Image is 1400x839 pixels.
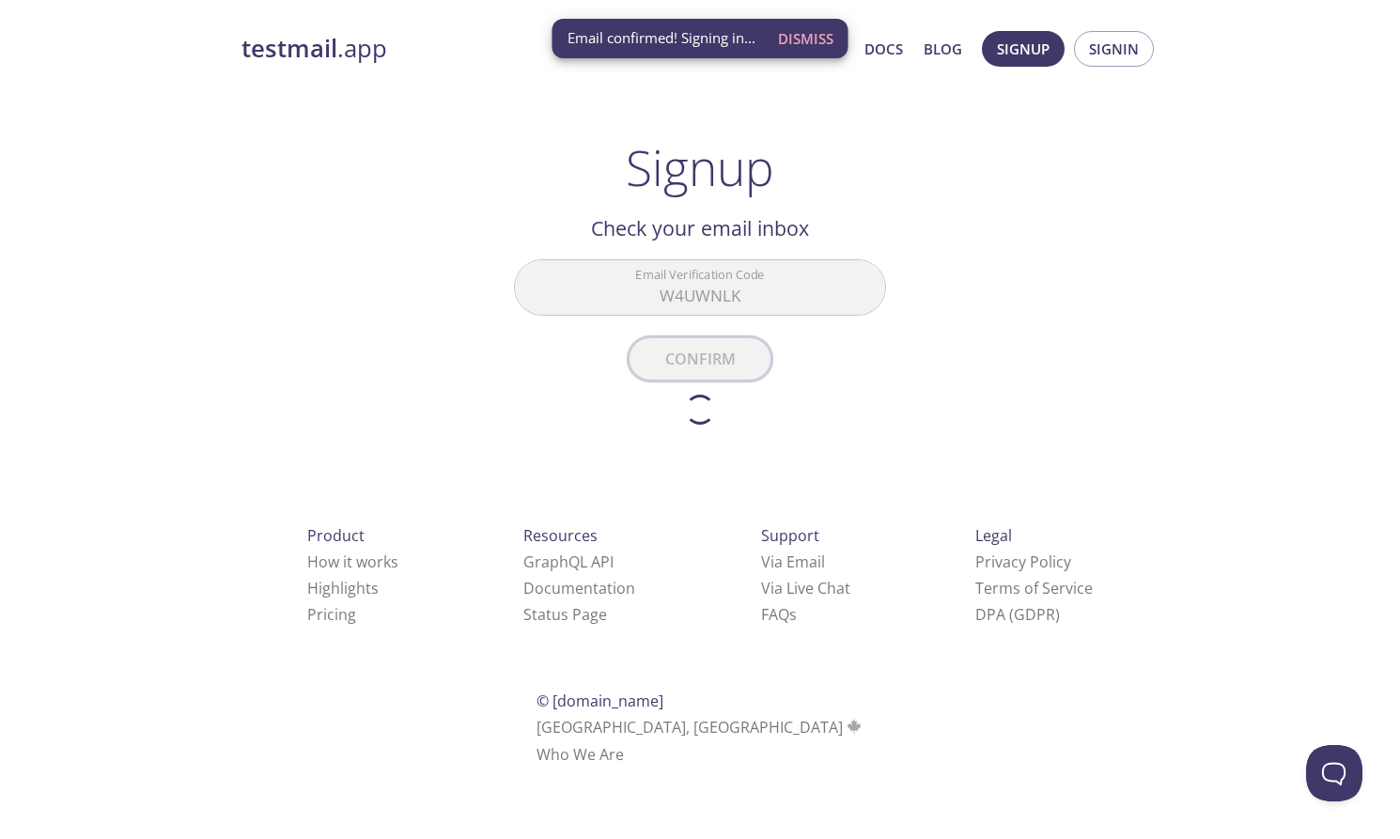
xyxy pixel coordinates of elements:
h1: Signup [626,139,774,195]
a: Terms of Service [975,578,1093,598]
button: Dismiss [770,21,841,56]
span: Dismiss [778,26,833,51]
span: Legal [975,525,1012,546]
a: Via Email [761,552,825,572]
span: Signin [1089,37,1139,61]
span: [GEOGRAPHIC_DATA], [GEOGRAPHIC_DATA] [537,717,864,738]
a: Via Live Chat [761,578,850,598]
span: Email confirmed! Signing in... [568,28,755,48]
a: Pricing [307,604,356,625]
span: Product [307,525,365,546]
a: Who We Are [537,744,624,765]
a: testmail.app [241,33,683,65]
button: Signup [982,31,1065,67]
span: © [DOMAIN_NAME] [537,691,663,711]
strong: testmail [241,32,337,65]
a: How it works [307,552,398,572]
span: Support [761,525,819,546]
a: Documentation [523,578,635,598]
span: Resources [523,525,598,546]
a: GraphQL API [523,552,614,572]
a: DPA (GDPR) [975,604,1060,625]
span: s [789,604,797,625]
button: Signin [1074,31,1154,67]
a: Status Page [523,604,607,625]
h2: Check your email inbox [514,212,886,244]
a: Privacy Policy [975,552,1071,572]
iframe: Help Scout Beacon - Open [1306,745,1362,801]
a: Docs [864,37,903,61]
a: Blog [924,37,962,61]
span: Signup [997,37,1050,61]
a: FAQ [761,604,797,625]
a: Highlights [307,578,379,598]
